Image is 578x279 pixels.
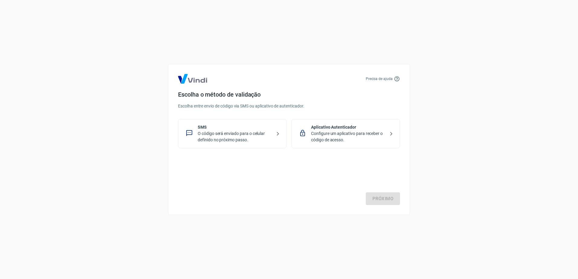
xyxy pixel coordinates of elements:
[291,119,400,148] div: Aplicativo AutenticadorConfigure um aplicativo para receber o código de acesso.
[178,119,287,148] div: SMSO código será enviado para o celular definido no próximo passo.
[311,124,385,130] p: Aplicativo Autenticador
[178,74,207,84] img: Logo Vind
[311,130,385,143] p: Configure um aplicativo para receber o código de acesso.
[366,76,393,82] p: Precisa de ajuda
[198,130,272,143] p: O código será enviado para o celular definido no próximo passo.
[198,124,272,130] p: SMS
[178,91,400,98] h4: Escolha o método de validação
[178,103,400,109] p: Escolha entre envio de código via SMS ou aplicativo de autenticador.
